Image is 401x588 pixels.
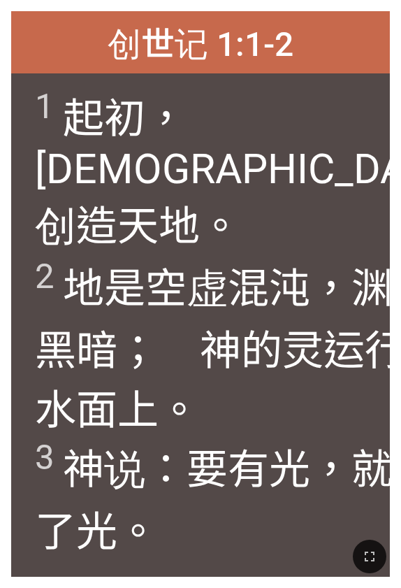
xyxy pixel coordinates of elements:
[35,86,54,127] sup: 1
[117,508,159,556] wh216: 。
[35,256,54,296] sup: 2
[35,437,54,478] sup: 3
[108,17,293,67] span: 创世记 1:1-2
